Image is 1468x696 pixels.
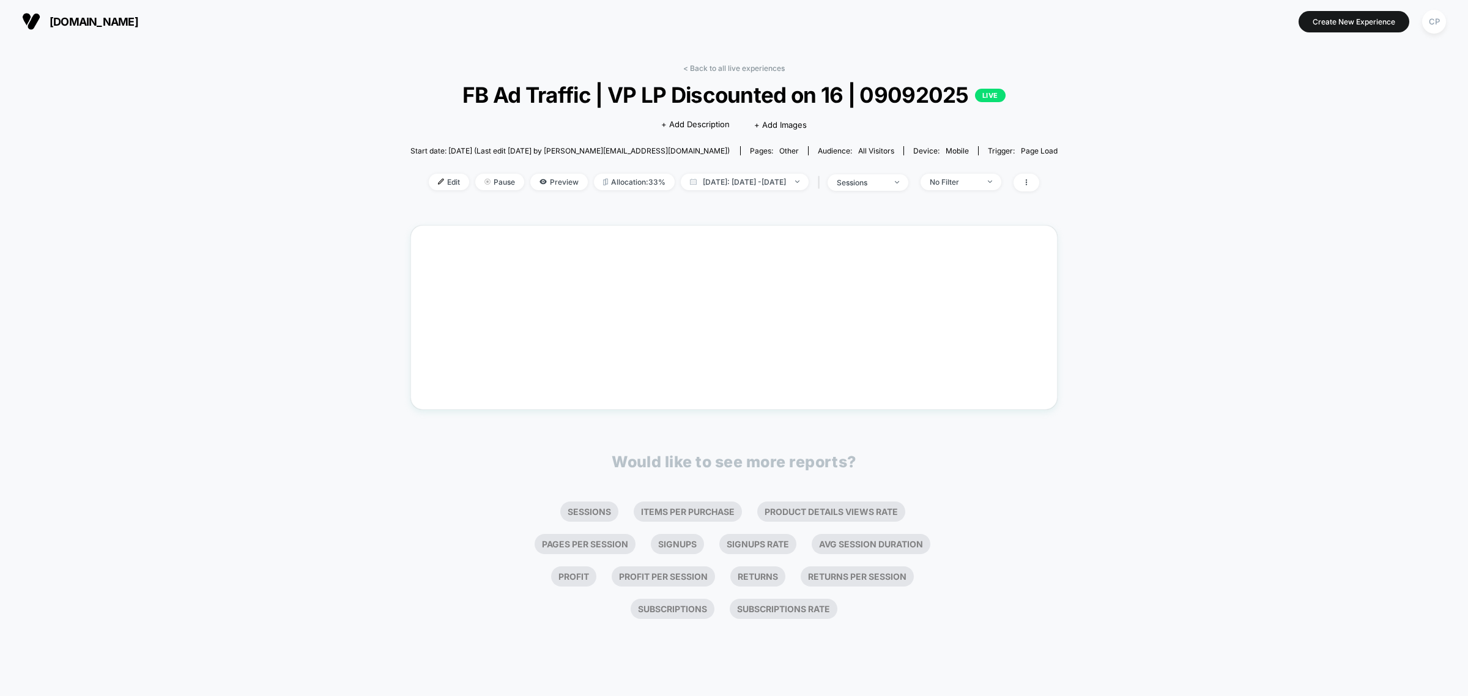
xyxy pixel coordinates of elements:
[560,502,618,522] li: Sessions
[757,502,905,522] li: Product Details Views Rate
[837,178,886,187] div: sessions
[903,146,978,155] span: Device:
[795,180,799,183] img: end
[551,566,596,587] li: Profit
[410,146,730,155] span: Start date: [DATE] (Last edit [DATE] by [PERSON_NAME][EMAIL_ADDRESS][DOMAIN_NAME])
[1021,146,1058,155] span: Page Load
[484,179,491,185] img: end
[988,146,1058,155] div: Trigger:
[438,179,444,185] img: edit
[719,534,796,554] li: Signups Rate
[429,174,469,190] span: Edit
[612,453,856,471] p: Would like to see more reports?
[730,566,785,587] li: Returns
[815,174,828,191] span: |
[681,174,809,190] span: [DATE]: [DATE] - [DATE]
[18,12,142,31] button: [DOMAIN_NAME]
[946,146,969,155] span: mobile
[530,174,588,190] span: Preview
[754,120,807,130] span: + Add Images
[612,566,715,587] li: Profit Per Session
[594,174,675,190] span: Allocation: 33%
[730,599,837,619] li: Subscriptions Rate
[1299,11,1409,32] button: Create New Experience
[603,179,608,185] img: rebalance
[443,82,1026,108] span: FB Ad Traffic | VP LP Discounted on 16 | 09092025
[895,181,899,183] img: end
[779,146,799,155] span: other
[975,89,1006,102] p: LIVE
[1418,9,1450,34] button: CP
[683,64,785,73] a: < Back to all live experiences
[661,119,730,131] span: + Add Description
[535,534,636,554] li: Pages Per Session
[690,179,697,185] img: calendar
[651,534,704,554] li: Signups
[22,12,40,31] img: Visually logo
[634,502,742,522] li: Items Per Purchase
[750,146,799,155] div: Pages:
[475,174,524,190] span: Pause
[812,534,930,554] li: Avg Session Duration
[1422,10,1446,34] div: CP
[50,15,138,28] span: [DOMAIN_NAME]
[930,177,979,187] div: No Filter
[988,180,992,183] img: end
[801,566,914,587] li: Returns Per Session
[631,599,714,619] li: Subscriptions
[858,146,894,155] span: All Visitors
[818,146,894,155] div: Audience:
